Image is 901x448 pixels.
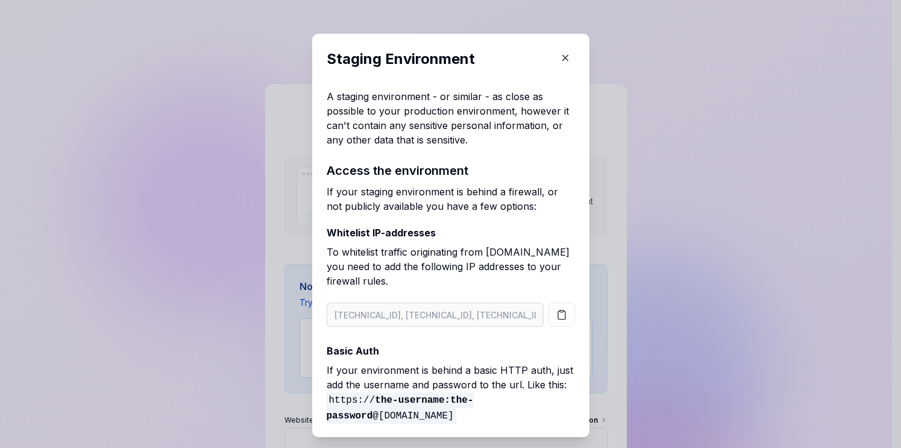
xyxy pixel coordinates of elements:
[327,363,575,423] p: If your environment is behind a basic HTTP auth, just add the username and password to the url. L...
[327,226,575,240] p: Whitelist IP-addresses
[327,344,575,358] p: Basic Auth
[327,245,575,293] p: To whitelist traffic originating from [DOMAIN_NAME] you need to add the following IP addresses to...
[556,48,575,68] button: Close Modal
[548,303,575,327] button: Copy
[327,185,575,213] p: If your staging environment is behind a firewall, or not publicly available you have a few options:
[327,395,474,421] strong: the-username:the-password
[327,48,551,70] p: Staging Environment
[327,162,575,180] h3: Access the environment
[327,89,575,147] p: A staging environment - or similar - as close as possible to your production environment, however...
[327,393,474,424] span: https:// @[DOMAIN_NAME]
